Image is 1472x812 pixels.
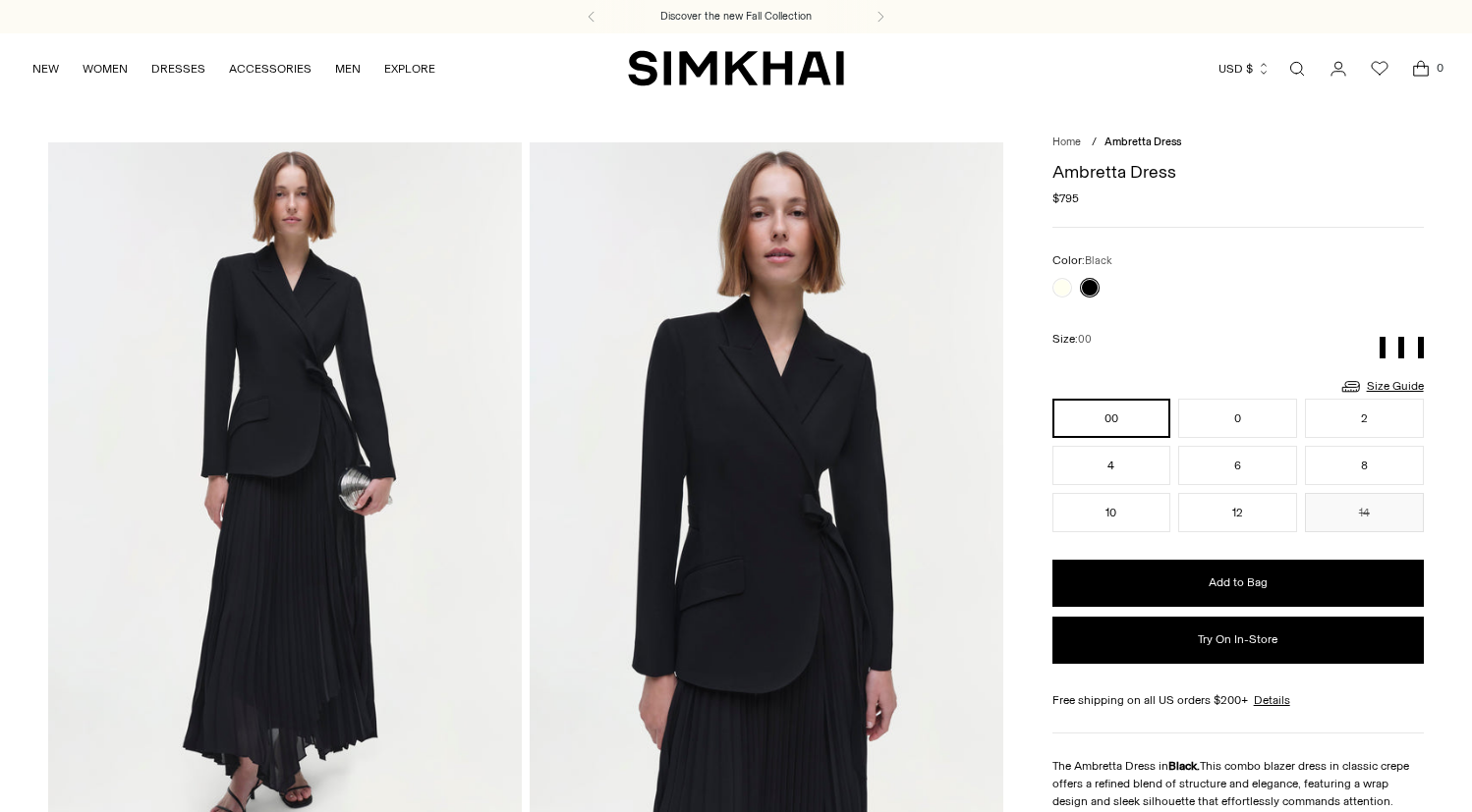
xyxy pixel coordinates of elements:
button: 2 [1305,399,1424,438]
a: Go to the account page [1319,49,1358,88]
span: 00 [1078,333,1092,346]
a: Discover the new Fall Collection [660,9,812,25]
nav: breadcrumbs [1052,135,1424,151]
button: 0 [1178,399,1297,438]
div: / [1092,135,1097,151]
a: NEW [32,47,59,90]
button: 12 [1178,493,1297,532]
span: Add to Bag [1209,574,1268,591]
span: $795 [1052,189,1079,207]
button: 4 [1052,446,1171,485]
a: Open search modal [1277,49,1317,88]
strong: Black. [1168,759,1200,773]
button: 6 [1178,446,1297,485]
a: Size Guide [1339,374,1424,399]
button: Add to Bag [1052,560,1424,607]
a: ACCESSORIES [229,47,311,90]
h1: Ambretta Dress [1052,163,1424,181]
button: 10 [1052,493,1171,532]
a: WOMEN [83,47,128,90]
a: EXPLORE [384,47,435,90]
a: MEN [335,47,361,90]
button: USD $ [1218,47,1271,90]
button: Try On In-Store [1052,617,1424,664]
span: Ambretta Dress [1104,135,1181,148]
span: 0 [1431,59,1448,77]
button: 00 [1052,399,1171,438]
label: Size: [1052,330,1092,349]
a: SIMKHAI [628,49,844,87]
label: Color: [1052,251,1112,270]
div: Free shipping on all US orders $200+ [1052,691,1424,709]
a: Details [1254,691,1290,709]
span: Black [1085,254,1112,267]
a: Open cart modal [1401,49,1441,88]
a: Home [1052,135,1081,148]
a: Wishlist [1360,49,1399,88]
a: DRESSES [151,47,205,90]
button: 14 [1305,493,1424,532]
button: 8 [1305,446,1424,485]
